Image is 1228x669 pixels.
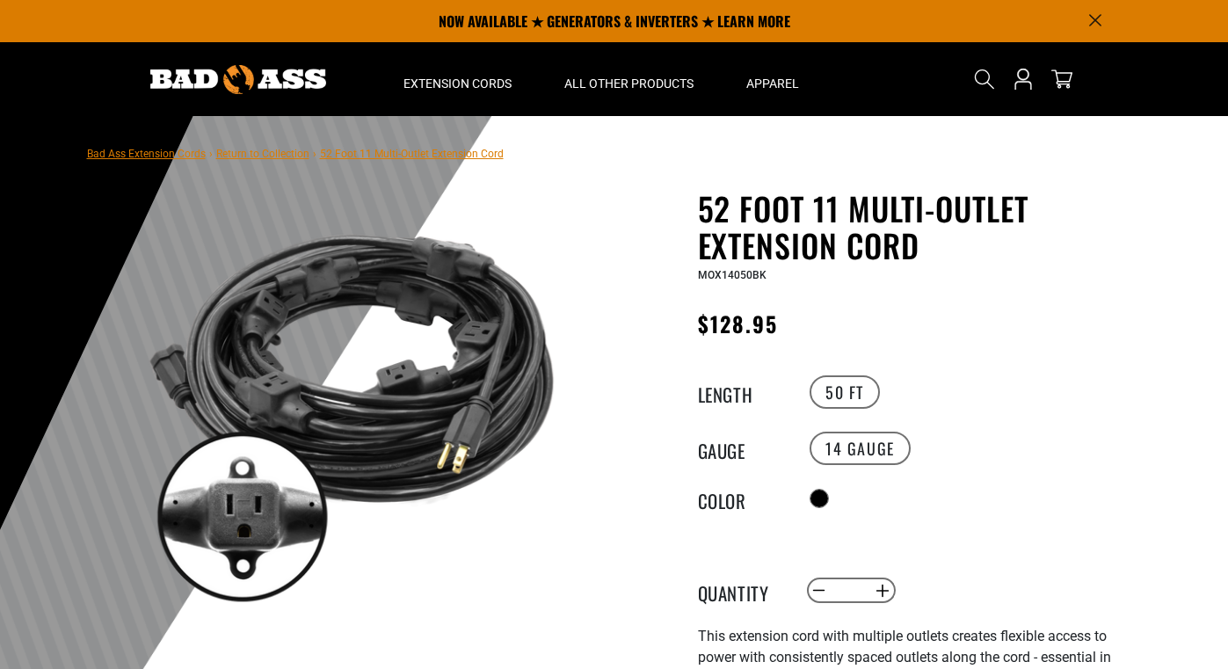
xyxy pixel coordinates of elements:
[403,76,512,91] span: Extension Cords
[139,193,563,618] img: black
[698,190,1129,264] h1: 52 Foot 11 Multi-Outlet Extension Cord
[698,437,786,460] legend: Gauge
[87,148,206,160] a: Bad Ass Extension Cords
[564,76,694,91] span: All Other Products
[746,76,799,91] span: Apparel
[320,148,504,160] span: 52 Foot 11 Multi-Outlet Extension Cord
[377,42,538,116] summary: Extension Cords
[216,148,309,160] a: Return to Collection
[970,65,999,93] summary: Search
[810,375,880,409] label: 50 FT
[698,381,786,404] legend: Length
[720,42,825,116] summary: Apparel
[87,142,504,164] nav: breadcrumbs
[538,42,720,116] summary: All Other Products
[150,65,326,94] img: Bad Ass Extension Cords
[810,432,911,465] label: 14 Gauge
[313,148,316,160] span: ›
[209,148,213,160] span: ›
[698,269,767,281] span: MOX14050BK
[698,308,779,339] span: $128.95
[698,579,786,602] label: Quantity
[698,487,786,510] legend: Color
